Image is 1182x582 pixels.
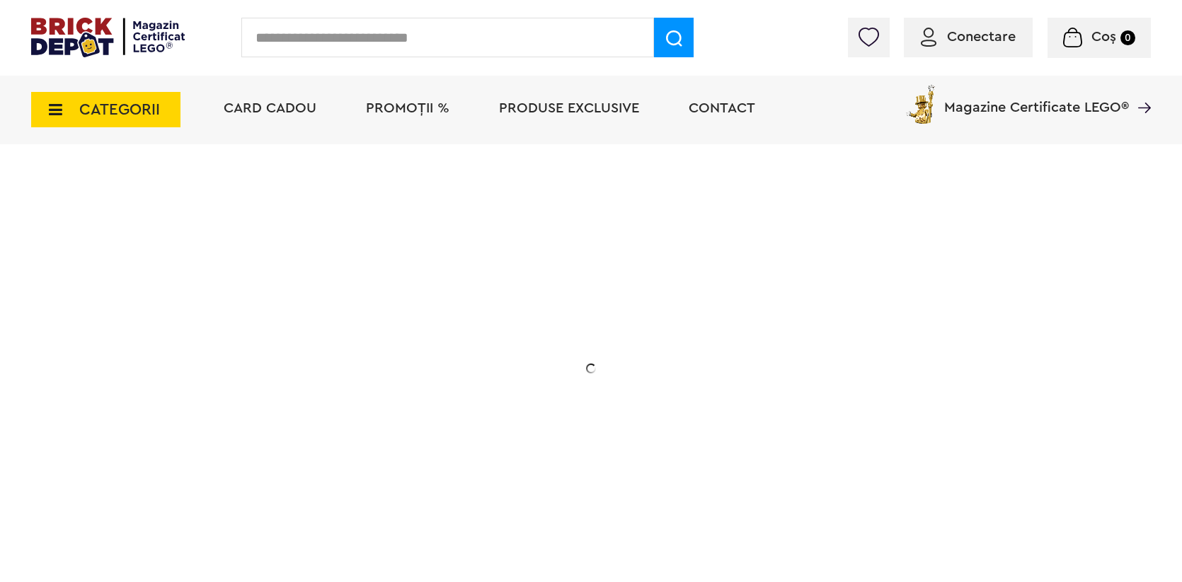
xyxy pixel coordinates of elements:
div: Explorează [132,441,415,459]
a: PROMOȚII % [366,101,449,115]
h2: La două seturi LEGO de adulți achiziționate din selecție! În perioada 12 - [DATE]! [132,350,415,409]
h1: 20% Reducere! [132,285,415,336]
a: Magazine Certificate LEGO® [1129,82,1151,96]
a: Conectare [921,30,1016,44]
a: Produse exclusive [499,101,639,115]
span: Magazine Certificate LEGO® [944,82,1129,115]
span: CATEGORII [79,102,160,117]
small: 0 [1120,30,1135,45]
span: Coș [1091,30,1116,44]
a: Contact [689,101,755,115]
span: Conectare [947,30,1016,44]
a: Card Cadou [224,101,316,115]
